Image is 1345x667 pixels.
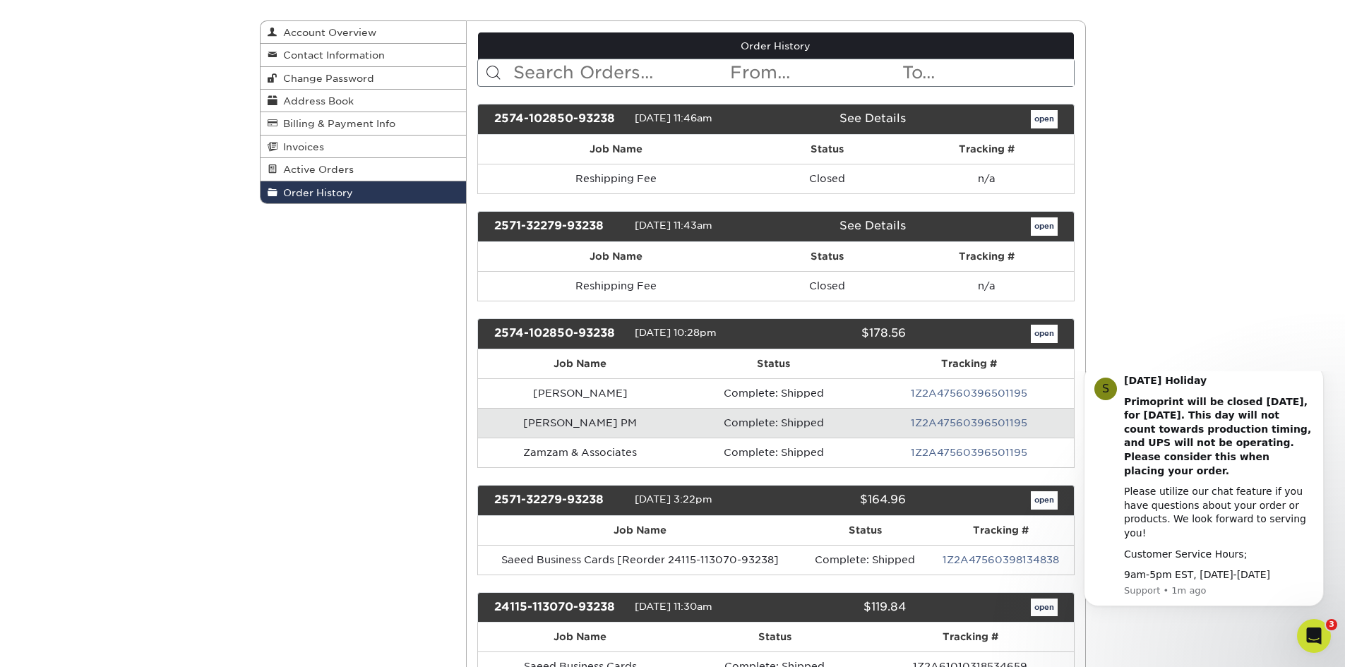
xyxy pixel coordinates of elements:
td: [PERSON_NAME] [478,378,682,408]
input: Search Orders... [512,59,729,86]
a: Active Orders [261,158,467,181]
th: Job Name [478,349,682,378]
b: Primoprint will be closed [DATE], for [DATE]. This day will not count towards production timing, ... [61,25,249,105]
span: Invoices [277,141,324,152]
a: Account Overview [261,21,467,44]
a: open [1031,599,1058,617]
div: 2571-32279-93238 [484,217,635,236]
span: Order History [277,187,353,198]
th: Status [801,516,928,545]
div: $164.96 [765,491,916,510]
span: Contact Information [277,49,385,61]
td: Reshipping Fee [478,271,754,301]
div: $119.84 [765,599,916,617]
input: To... [901,59,1073,86]
th: Job Name [478,135,754,164]
a: 1Z2A47560396501195 [911,387,1027,399]
a: open [1031,217,1058,236]
div: Customer Service Hours; [61,176,251,191]
span: [DATE] 11:46am [635,112,712,124]
a: open [1031,325,1058,343]
iframe: Google Customer Reviews [4,624,120,662]
th: Tracking # [867,623,1074,651]
th: Status [682,349,865,378]
div: 24115-113070-93238 [484,599,635,617]
span: Billing & Payment Info [277,118,395,129]
span: [DATE] 11:30am [635,601,712,612]
th: Tracking # [899,242,1073,271]
a: Change Password [261,67,467,90]
td: Reshipping Fee [478,164,754,193]
td: Closed [754,271,899,301]
td: Closed [754,164,899,193]
td: Complete: Shipped [801,545,928,575]
a: Order History [261,181,467,203]
th: Status [754,242,899,271]
th: Tracking # [928,516,1073,545]
a: Contact Information [261,44,467,66]
a: Order History [478,32,1074,59]
td: Complete: Shipped [682,378,865,408]
input: From... [729,59,901,86]
a: Invoices [261,136,467,158]
th: Tracking # [865,349,1074,378]
a: 1Z2A47560398134838 [943,554,1059,565]
div: 2571-32279-93238 [484,491,635,510]
a: Address Book [261,90,467,112]
div: Profile image for Support [32,6,54,29]
th: Job Name [478,242,754,271]
div: 9am-5pm EST, [DATE]-[DATE] [61,197,251,211]
td: n/a [899,164,1073,193]
a: See Details [839,112,906,125]
th: Status [754,135,899,164]
a: Billing & Payment Info [261,112,467,135]
td: Complete: Shipped [682,438,865,467]
td: n/a [899,271,1073,301]
th: Job Name [478,516,801,545]
div: Message content [61,3,251,211]
div: 2574-102850-93238 [484,325,635,343]
th: Tracking # [899,135,1073,164]
div: 2574-102850-93238 [484,110,635,128]
span: Change Password [277,73,374,84]
a: See Details [839,219,906,232]
b: [DATE] Holiday [61,4,144,15]
td: [PERSON_NAME] PM [478,408,682,438]
p: Message from Support, sent 1m ago [61,213,251,226]
td: Complete: Shipped [682,408,865,438]
span: [DATE] 10:28pm [635,327,717,338]
span: Address Book [277,95,354,107]
th: Status [683,623,867,651]
div: $178.56 [765,325,916,343]
span: [DATE] 11:43am [635,220,712,231]
td: Zamzam & Associates [478,438,682,467]
span: Active Orders [277,164,354,175]
td: Saeed Business Cards [Reorder 24115-113070-93238] [478,545,801,575]
a: 1Z2A47560396501195 [911,447,1027,458]
iframe: Intercom live chat [1297,619,1331,653]
a: 1Z2A47560396501195 [911,417,1027,428]
iframe: Intercom notifications message [1063,371,1345,629]
div: Please utilize our chat feature if you have questions about your order or products. We look forwa... [61,114,251,169]
th: Job Name [478,623,683,651]
span: 3 [1326,619,1337,630]
span: [DATE] 3:22pm [635,493,712,505]
a: open [1031,491,1058,510]
a: open [1031,110,1058,128]
span: Account Overview [277,27,376,38]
